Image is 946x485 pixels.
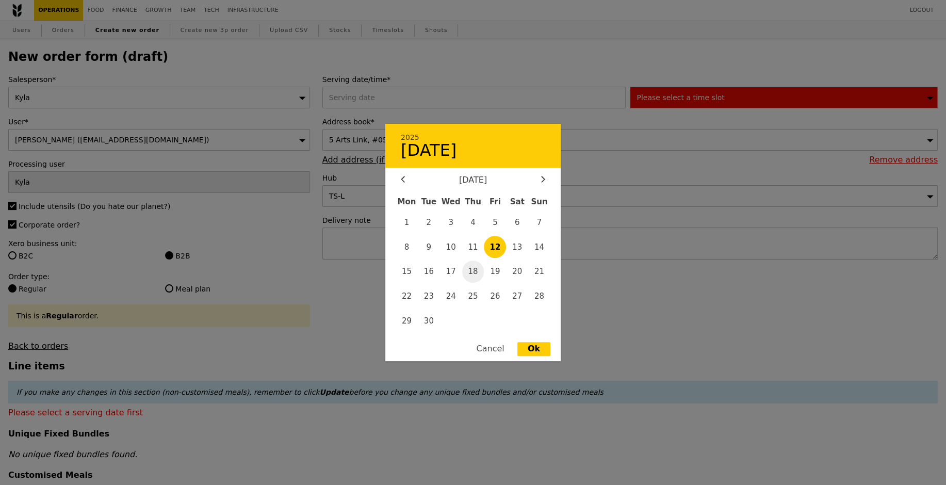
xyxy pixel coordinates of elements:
[440,285,462,308] span: 24
[462,261,484,283] span: 18
[396,236,418,258] span: 8
[506,211,528,233] span: 6
[484,261,506,283] span: 19
[418,261,440,283] span: 16
[462,211,484,233] span: 4
[418,285,440,308] span: 23
[440,261,462,283] span: 17
[484,211,506,233] span: 5
[528,211,550,233] span: 7
[440,192,462,211] div: Wed
[506,261,528,283] span: 20
[418,310,440,332] span: 30
[506,236,528,258] span: 13
[396,192,418,211] div: Mon
[401,142,545,158] div: [DATE]
[506,285,528,308] span: 27
[517,342,550,356] div: Ok
[401,175,545,185] div: [DATE]
[462,192,484,211] div: Thu
[528,192,550,211] div: Sun
[440,211,462,233] span: 3
[396,211,418,233] span: 1
[484,192,506,211] div: Fri
[462,285,484,308] span: 25
[528,285,550,308] span: 28
[401,133,545,142] div: 2025
[528,261,550,283] span: 21
[418,211,440,233] span: 2
[506,192,528,211] div: Sat
[484,236,506,258] span: 12
[418,192,440,211] div: Tue
[440,236,462,258] span: 10
[396,310,418,332] span: 29
[462,236,484,258] span: 11
[466,342,514,356] div: Cancel
[396,261,418,283] span: 15
[528,236,550,258] span: 14
[418,236,440,258] span: 9
[396,285,418,308] span: 22
[484,285,506,308] span: 26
